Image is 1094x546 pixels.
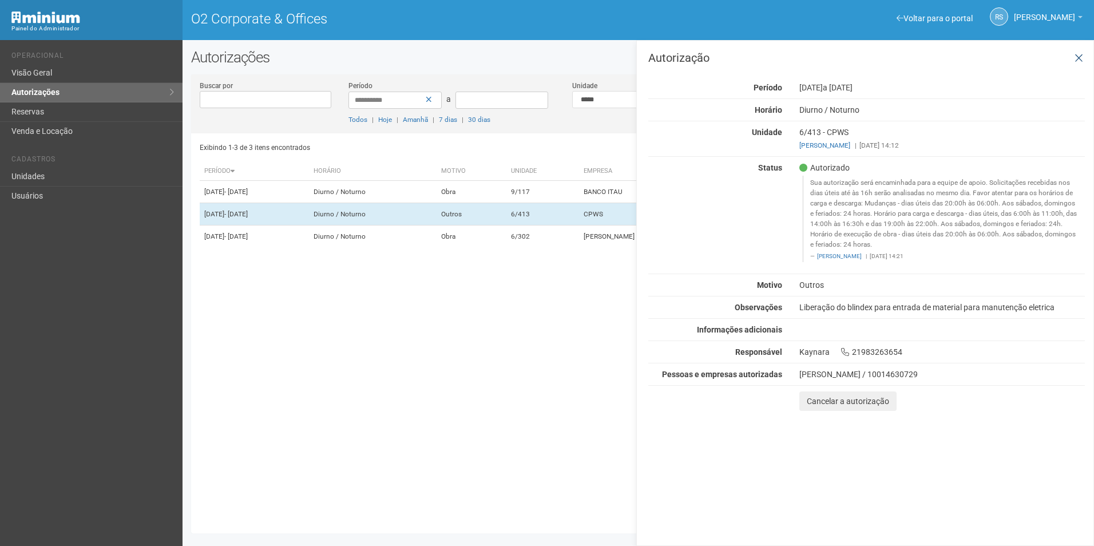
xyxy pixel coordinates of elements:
[866,253,867,259] span: |
[810,252,1079,260] footer: [DATE] 14:21
[11,23,174,34] div: Painel do Administrador
[572,81,597,91] label: Unidade
[735,347,782,357] strong: Responsável
[11,11,80,23] img: Minium
[579,225,792,248] td: [PERSON_NAME] ADVOGADOS
[791,105,1093,115] div: Diurno / Noturno
[799,369,1085,379] div: [PERSON_NAME] / 10014630729
[897,14,973,23] a: Voltar para o portal
[799,163,850,173] span: Autorizado
[348,116,367,124] a: Todos
[224,188,248,196] span: - [DATE]
[802,176,1085,262] blockquote: Sua autorização será encaminhada para a equipe de apoio. Solicitações recebidas nos dias úteis at...
[579,162,792,181] th: Empresa
[309,162,437,181] th: Horário
[506,162,579,181] th: Unidade
[224,232,248,240] span: - [DATE]
[579,181,792,203] td: BANCO ITAU
[1014,14,1083,23] a: [PERSON_NAME]
[799,140,1085,151] div: [DATE] 14:12
[397,116,398,124] span: |
[200,181,309,203] td: [DATE]
[752,128,782,137] strong: Unidade
[791,127,1093,151] div: 6/413 - CPWS
[191,11,630,26] h1: O2 Corporate & Offices
[579,203,792,225] td: CPWS
[791,82,1093,93] div: [DATE]
[799,391,897,411] button: Cancelar a autorização
[191,49,1085,66] h2: Autorizações
[791,347,1093,357] div: Kaynara 21983263654
[506,203,579,225] td: 6/413
[200,81,233,91] label: Buscar por
[437,203,507,225] td: Outros
[758,163,782,172] strong: Status
[757,280,782,290] strong: Motivo
[755,105,782,114] strong: Horário
[662,370,782,379] strong: Pessoas e empresas autorizadas
[468,116,490,124] a: 30 dias
[855,141,857,149] span: |
[11,155,174,167] li: Cadastros
[11,52,174,64] li: Operacional
[224,210,248,218] span: - [DATE]
[200,225,309,248] td: [DATE]
[200,203,309,225] td: [DATE]
[990,7,1008,26] a: RS
[309,203,437,225] td: Diurno / Noturno
[433,116,434,124] span: |
[1014,2,1075,22] span: Rayssa Soares Ribeiro
[200,162,309,181] th: Período
[791,302,1093,312] div: Liberação do blindex para entrada de material para manutenção eletrica
[735,303,782,312] strong: Observações
[200,139,635,156] div: Exibindo 1-3 de 3 itens encontrados
[506,181,579,203] td: 9/117
[648,52,1085,64] h3: Autorização
[437,225,507,248] td: Obra
[309,225,437,248] td: Diurno / Noturno
[348,81,372,91] label: Período
[697,325,782,334] strong: Informações adicionais
[403,116,428,124] a: Amanhã
[791,280,1093,290] div: Outros
[506,225,579,248] td: 6/302
[378,116,392,124] a: Hoje
[372,116,374,124] span: |
[439,116,457,124] a: 7 dias
[437,181,507,203] td: Obra
[462,116,463,124] span: |
[754,83,782,92] strong: Período
[446,94,451,104] span: a
[309,181,437,203] td: Diurno / Noturno
[823,83,853,92] span: a [DATE]
[817,253,862,259] a: [PERSON_NAME]
[437,162,507,181] th: Motivo
[799,141,850,149] a: [PERSON_NAME]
